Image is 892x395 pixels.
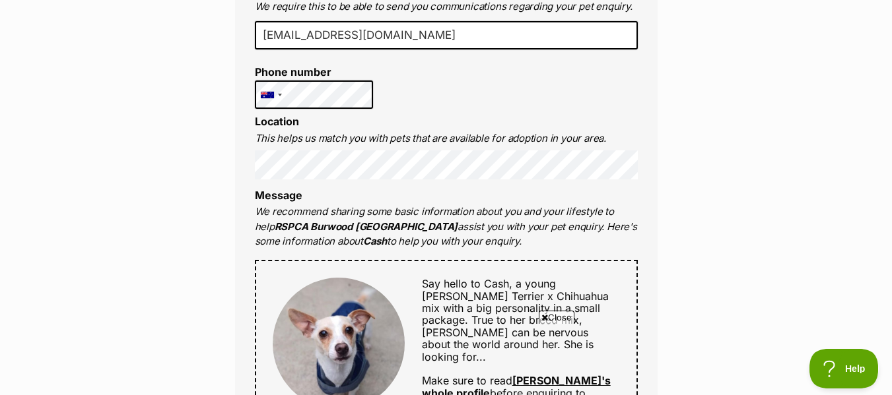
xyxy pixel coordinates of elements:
strong: Cash [363,235,387,247]
p: This helps us match you with pets that are available for adoption in your area. [255,131,638,146]
label: Location [255,115,299,128]
label: Message [255,189,302,202]
div: Australia: +61 [256,81,286,109]
iframe: Advertisement [126,329,767,388]
strong: RSPCA Burwood [GEOGRAPHIC_DATA] [275,220,458,233]
p: We recommend sharing some basic information about you and your lifestyle to help assist you with ... [255,204,638,249]
iframe: Help Scout Beacon - Open [809,349,879,388]
span: Close [539,311,574,324]
span: Say hello to Cash, a young [PERSON_NAME] Terrier x Chihuahua mix with a big personality in a smal... [422,277,609,363]
label: Phone number [255,66,374,78]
